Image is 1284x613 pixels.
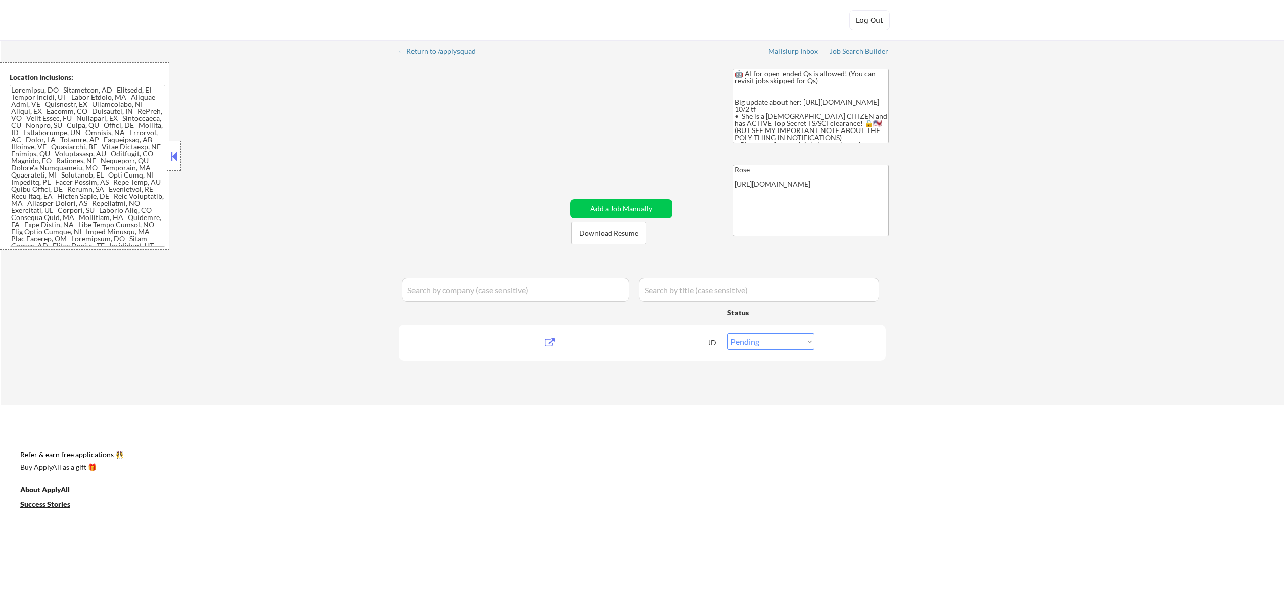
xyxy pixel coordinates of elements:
div: Buy ApplyAll as a gift 🎁 [20,464,121,471]
u: Success Stories [20,500,70,508]
a: ← Return to /applysquad [398,47,485,57]
u: About ApplyAll [20,485,70,494]
button: Download Resume [571,222,646,244]
a: Mailslurp Inbox [768,47,819,57]
input: Search by company (case sensitive) [402,278,629,302]
a: Job Search Builder [830,47,889,57]
div: Location Inclusions: [10,72,165,82]
div: Job Search Builder [830,48,889,55]
button: Log Out [849,10,890,30]
button: Add a Job Manually [570,199,672,218]
div: Status [727,303,814,321]
div: ← Return to /applysquad [398,48,485,55]
a: Success Stories [20,499,84,511]
a: About ApplyAll [20,484,84,497]
input: Search by title (case sensitive) [639,278,879,302]
div: JD [708,333,718,352]
a: Buy ApplyAll as a gift 🎁 [20,462,121,474]
div: Mailslurp Inbox [768,48,819,55]
a: Refer & earn free applications 👯‍♀️ [20,451,921,462]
